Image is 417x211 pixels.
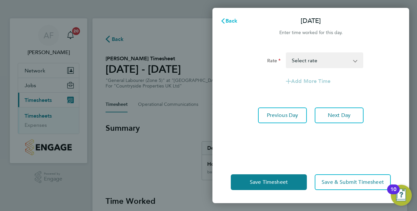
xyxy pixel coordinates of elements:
[322,179,384,185] span: Save & Submit Timesheet
[250,179,288,185] span: Save Timesheet
[212,29,409,37] div: Enter time worked for this day.
[231,174,307,190] button: Save Timesheet
[328,112,350,119] span: Next Day
[301,16,321,26] p: [DATE]
[214,14,244,28] button: Back
[226,18,238,24] span: Back
[315,107,364,123] button: Next Day
[267,112,298,119] span: Previous Day
[258,107,307,123] button: Previous Day
[391,185,412,206] button: Open Resource Center, 10 new notifications
[390,189,396,198] div: 10
[315,174,391,190] button: Save & Submit Timesheet
[267,58,281,66] label: Rate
